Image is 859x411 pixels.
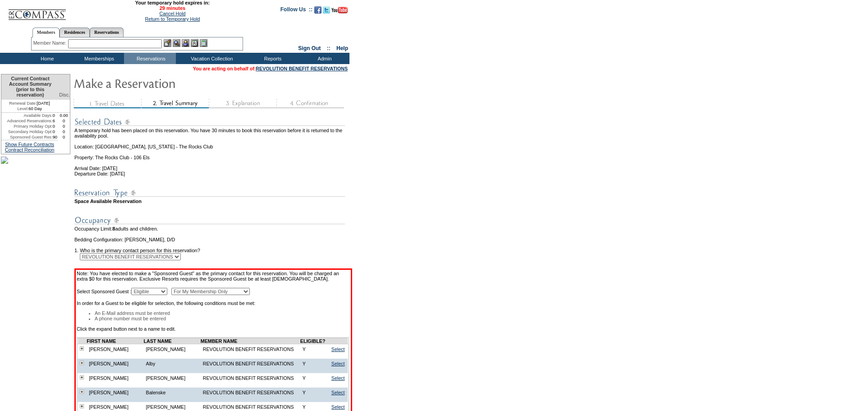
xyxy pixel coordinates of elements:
td: MEMBER NAME [201,338,300,344]
span: 29 minutes [71,5,274,11]
a: Become our fan on Facebook [314,9,322,14]
img: subTtlSelectedDates.gif [74,116,345,128]
td: 90 [53,134,58,140]
td: REVOLUTION BENEFIT RESERVATIONS [201,359,300,369]
td: Memberships [72,53,124,64]
td: Follow Us :: [280,5,312,16]
a: Show Future Contracts [5,142,54,147]
td: [PERSON_NAME] [144,373,201,383]
td: Available Days: [1,113,53,118]
td: Y [300,373,326,383]
img: Make Reservation [73,74,254,92]
td: Balenske [144,388,201,397]
td: Advanced Reservations: [1,118,53,124]
img: step1_state3.gif [73,99,141,108]
td: A temporary hold has been placed on this reservation. You have 30 minutes to book this reservatio... [74,128,352,139]
td: [PERSON_NAME] [87,388,143,397]
td: Secondary Holiday Opt: [1,129,53,134]
td: Note: You have elected to make a "Sponsored Guest" as the primary contact for this reservation. Y... [77,271,350,287]
td: REVOLUTION BENEFIT RESERVATIONS [201,344,300,354]
td: REVOLUTION BENEFIT RESERVATIONS [201,373,300,383]
a: Select [331,404,345,410]
a: Contract Reconciliation [5,147,55,152]
img: Compass Home [8,2,66,20]
a: Follow us on Twitter [323,9,330,14]
a: Cancel Hold [159,11,185,16]
img: b_edit.gif [164,39,171,47]
img: plus.gif [80,346,84,351]
td: Y [300,344,326,354]
a: Members [32,28,60,37]
a: Residences [60,28,90,37]
img: Subscribe to our YouTube Channel [331,7,348,14]
img: subTtlResType.gif [74,187,345,199]
li: A phone number must be entered [95,316,349,321]
td: 0 [58,118,70,124]
td: 1. Who is the primary contact person for this reservation? [74,242,352,253]
td: [PERSON_NAME] [144,344,201,354]
td: Arrival Date: [DATE] [74,160,352,171]
td: 0 [58,134,70,140]
td: Admin [298,53,349,64]
img: Follow us on Twitter [323,6,330,14]
img: Become our fan on Facebook [314,6,322,14]
span: 8 [112,226,115,231]
td: [DATE] [1,100,58,106]
td: 0 [58,129,70,134]
td: LAST NAME [144,338,201,344]
td: REVOLUTION BENEFIT RESERVATIONS [201,388,300,397]
img: step2_state2.gif [141,99,209,108]
td: Primary Holiday Opt: [1,124,53,129]
td: Property: The Rocks Club - 106 Els [74,149,352,160]
li: An E-Mail address must be entered [95,310,349,316]
td: Reports [246,53,298,64]
a: Select [331,361,345,366]
td: [PERSON_NAME] [87,373,143,383]
td: Departure Date: [DATE] [74,171,352,176]
img: plus.gif [80,390,84,394]
div: Member Name: [33,39,68,47]
img: Reservations [191,39,198,47]
img: View [173,39,180,47]
td: ELIGIBLE? [300,338,326,344]
td: Location: [GEOGRAPHIC_DATA], [US_STATE] - The Rocks Club [74,139,352,149]
td: Y [300,359,326,369]
td: 60 Day [1,106,58,113]
img: plus.gif [80,404,84,408]
td: Current Contract Account Summary (prior to this reservation) [1,74,58,100]
a: Select [331,346,345,352]
td: Occupancy Limit: adults and children. [74,226,352,231]
a: Return to Temporary Hold [145,16,200,22]
td: Home [20,53,72,64]
td: [PERSON_NAME] [87,359,143,369]
a: Help [336,45,348,51]
td: Vacation Collection [176,53,246,64]
td: Sponsored Guest Res: [1,134,53,140]
td: Space Available Reservation [74,199,352,204]
img: plus.gif [80,361,84,365]
a: Select [331,375,345,381]
span: Level: [17,106,28,111]
span: Disc. [59,92,70,97]
td: Bedding Configuration: [PERSON_NAME], D/D [74,237,352,242]
td: 0.00 [58,113,70,118]
img: Shot-20-028.jpg [1,157,8,164]
a: Subscribe to our YouTube Channel [331,9,348,14]
img: b_calculator.gif [200,39,207,47]
td: 0 [58,124,70,129]
a: Sign Out [298,45,321,51]
img: step3_state1.gif [209,99,276,108]
img: Impersonate [182,39,189,47]
td: FIRST NAME [87,338,143,344]
td: 0 [53,129,58,134]
span: :: [327,45,331,51]
img: subTtlOccupancy.gif [74,215,345,226]
td: Reservations [124,53,176,64]
td: 0 [53,124,58,129]
a: Select [331,390,345,395]
td: 6 [53,118,58,124]
td: 0 [53,113,58,118]
span: You are acting on behalf of: [193,66,348,71]
td: Y [300,388,326,397]
td: Alby [144,359,201,369]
